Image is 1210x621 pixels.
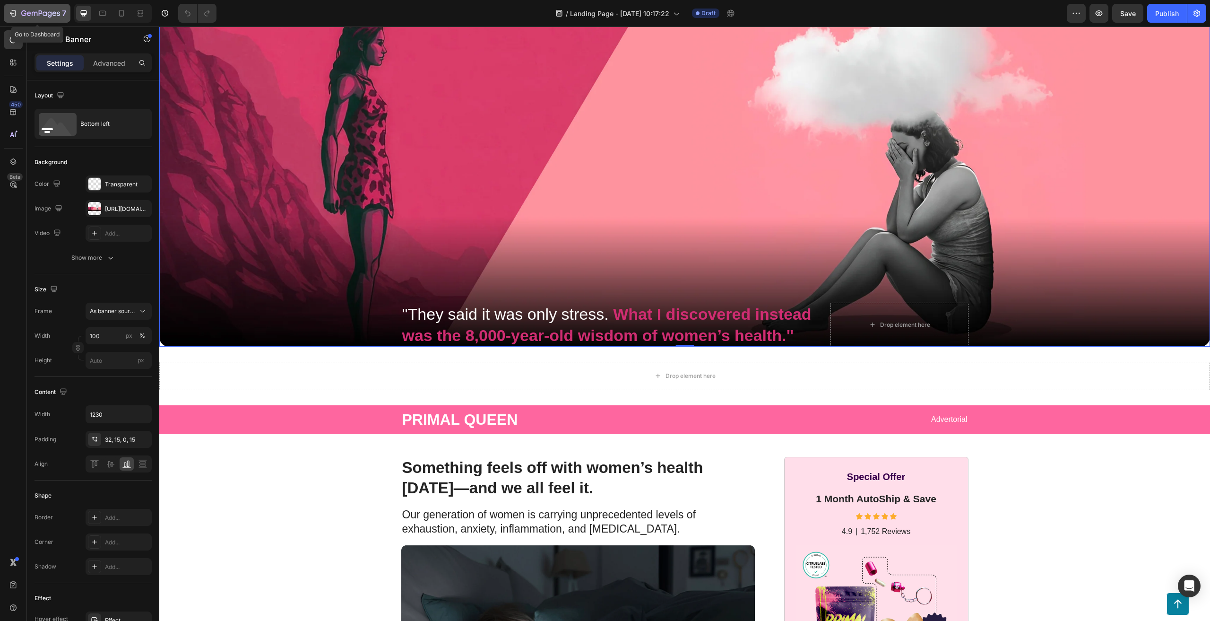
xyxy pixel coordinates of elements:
[35,283,60,296] div: Size
[105,563,149,571] div: Add...
[178,4,216,23] div: Undo/Redo
[528,388,808,398] p: Advertorial
[35,307,52,315] label: Frame
[47,58,73,68] p: Settings
[35,89,66,102] div: Layout
[139,332,145,340] div: %
[683,500,693,510] p: 4.9
[7,173,23,181] div: Beta
[105,205,149,213] div: [URL][DOMAIN_NAME]
[35,538,53,546] div: Corner
[137,330,148,341] button: px
[35,202,64,215] div: Image
[701,9,716,17] span: Draft
[71,253,115,262] div: Show more
[35,158,67,166] div: Background
[1120,9,1136,17] span: Save
[35,332,50,340] label: Width
[243,384,523,403] p: PRIMAL QUEEN
[35,410,50,419] div: Width
[35,562,56,571] div: Shadow
[93,58,125,68] p: Advanced
[9,101,23,108] div: 450
[506,346,556,353] div: Drop element here
[566,9,568,18] span: /
[138,357,144,364] span: px
[35,491,52,500] div: Shape
[35,386,69,399] div: Content
[35,227,63,240] div: Video
[86,406,151,423] input: Auto
[4,4,70,23] button: 7
[90,307,136,315] span: As banner source
[1147,4,1187,23] button: Publish
[62,8,66,19] p: 7
[35,460,48,468] div: Align
[1178,575,1201,597] div: Open Intercom Messenger
[105,180,149,189] div: Transparent
[35,435,56,444] div: Padding
[35,513,53,522] div: Border
[701,500,751,510] p: 1,752 Reviews
[35,249,152,266] button: Show more
[688,445,746,455] strong: Special Offer
[86,352,152,369] input: px
[696,500,698,510] p: |
[35,178,62,191] div: Color
[86,303,152,320] button: As banner source
[159,26,1210,621] iframe: Design area
[243,279,652,317] strong: What I discovered instead was the 8,000-year-old wisdom of women’s health."
[657,467,777,478] strong: 1 Month AutoShip & Save
[242,430,596,473] h1: Something feels off with women’s health [DATE]—and we all feel it.
[243,279,249,297] span: "
[249,279,449,297] span: They said it was only stress.
[570,9,669,18] span: Landing Page - [DATE] 10:17:22
[105,514,149,522] div: Add...
[1112,4,1143,23] button: Save
[123,330,135,341] button: %
[243,481,595,510] p: Our generation of women is carrying unprecedented levels of exhaustion, anxiety, inflammation, an...
[35,594,51,603] div: Effect
[105,436,149,444] div: 32, 15, 0, 15
[80,113,138,135] div: Bottom left
[86,327,152,344] input: px%
[1155,9,1179,18] div: Publish
[46,34,126,45] p: Hero Banner
[105,538,149,547] div: Add...
[35,356,52,365] label: Height
[105,229,149,238] div: Add...
[126,332,132,340] div: px
[721,295,771,302] div: Drop element here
